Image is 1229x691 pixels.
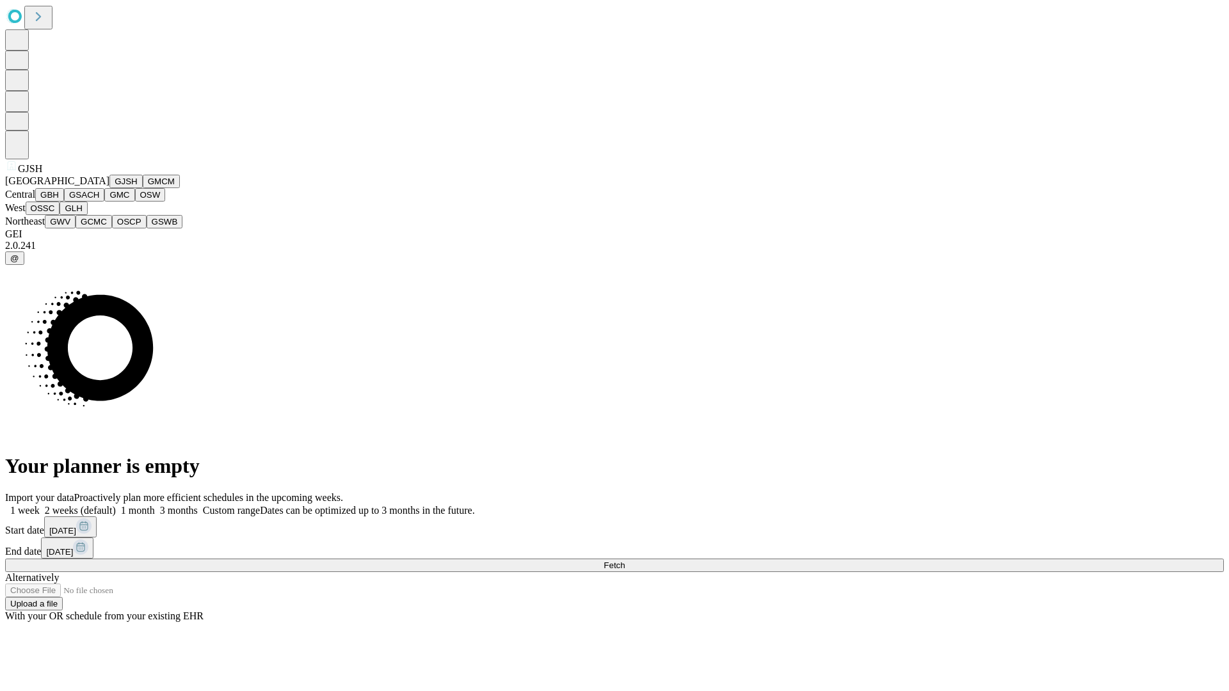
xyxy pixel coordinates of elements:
[260,505,474,516] span: Dates can be optimized up to 3 months in the future.
[10,505,40,516] span: 1 week
[203,505,260,516] span: Custom range
[160,505,198,516] span: 3 months
[5,228,1224,240] div: GEI
[135,188,166,202] button: OSW
[5,175,109,186] span: [GEOGRAPHIC_DATA]
[104,188,134,202] button: GMC
[49,526,76,536] span: [DATE]
[5,516,1224,537] div: Start date
[76,215,112,228] button: GCMC
[5,216,45,226] span: Northeast
[41,537,93,559] button: [DATE]
[64,188,104,202] button: GSACH
[44,516,97,537] button: [DATE]
[18,163,42,174] span: GJSH
[26,202,60,215] button: OSSC
[5,559,1224,572] button: Fetch
[5,597,63,610] button: Upload a file
[5,202,26,213] span: West
[604,560,625,570] span: Fetch
[5,537,1224,559] div: End date
[10,253,19,263] span: @
[112,215,147,228] button: OSCP
[5,189,35,200] span: Central
[35,188,64,202] button: GBH
[46,547,73,557] span: [DATE]
[121,505,155,516] span: 1 month
[143,175,180,188] button: GMCM
[45,215,76,228] button: GWV
[74,492,343,503] span: Proactively plan more efficient schedules in the upcoming weeks.
[147,215,183,228] button: GSWB
[109,175,143,188] button: GJSH
[60,202,87,215] button: GLH
[5,240,1224,251] div: 2.0.241
[45,505,116,516] span: 2 weeks (default)
[5,610,204,621] span: With your OR schedule from your existing EHR
[5,492,74,503] span: Import your data
[5,454,1224,478] h1: Your planner is empty
[5,572,59,583] span: Alternatively
[5,251,24,265] button: @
